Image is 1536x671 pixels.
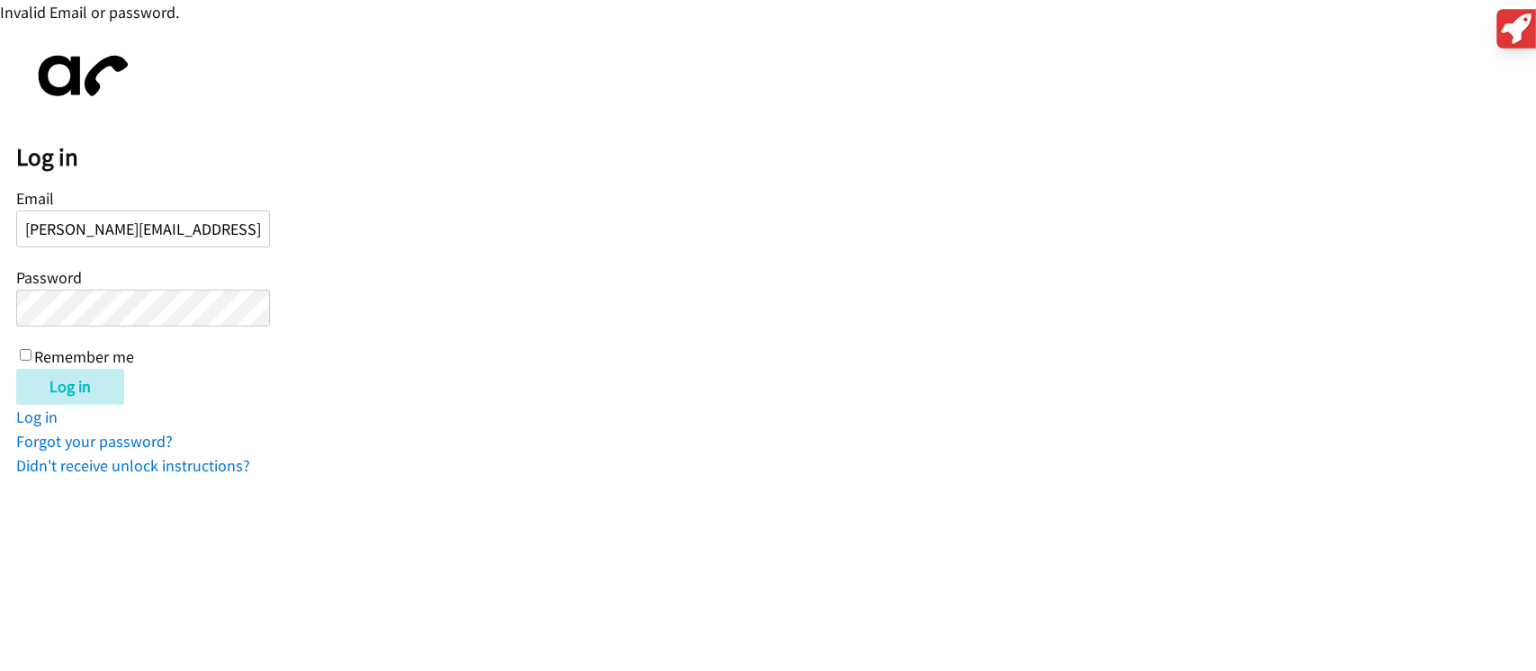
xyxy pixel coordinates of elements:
img: aphone-8a226864a2ddd6a5e75d1ebefc011f4aa8f32683c2d82f3fb0802fe031f96514.svg [16,40,142,112]
label: Remember me [34,346,134,367]
a: Didn't receive unlock instructions? [16,455,250,476]
a: Log in [16,407,58,427]
a: Forgot your password? [16,431,173,452]
h2: Log in [16,142,1536,173]
label: Password [16,267,82,288]
label: Email [16,188,54,209]
input: Log in [16,369,124,405]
